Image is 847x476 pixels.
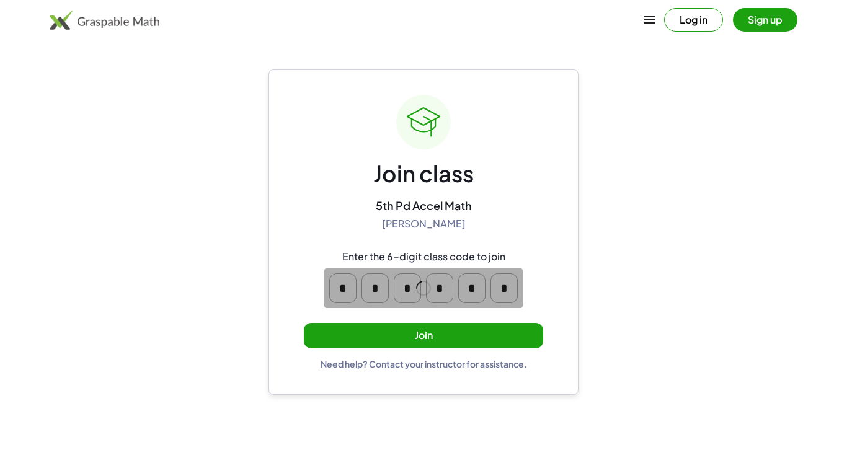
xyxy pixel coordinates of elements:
button: Join [304,323,543,348]
button: Sign up [733,8,797,32]
div: 5th Pd Accel Math [376,198,472,213]
div: Join class [373,159,474,188]
div: Enter the 6-digit class code to join [342,250,505,263]
button: Log in [664,8,723,32]
div: [PERSON_NAME] [382,218,466,231]
div: Need help? Contact your instructor for assistance. [321,358,527,369]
